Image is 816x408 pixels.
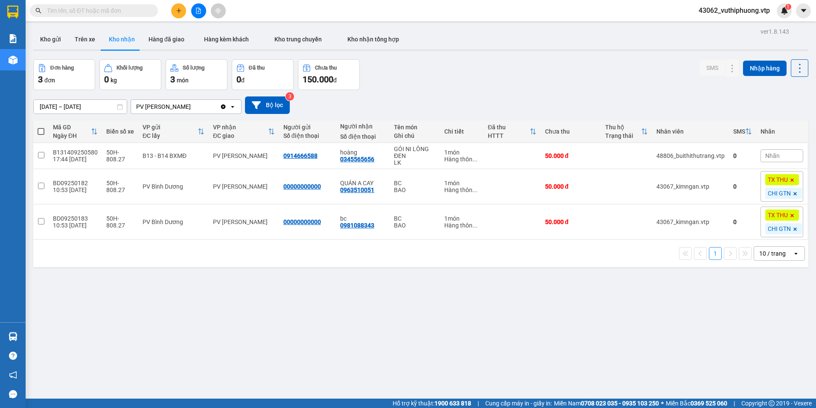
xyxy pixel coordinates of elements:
[138,120,209,143] th: Toggle SortBy
[340,215,385,222] div: bc
[733,219,752,225] div: 0
[785,4,791,10] sup: 1
[249,65,265,71] div: Đã thu
[9,352,17,360] span: question-circle
[53,156,98,163] div: 17:44 [DATE]
[298,59,360,90] button: Chưa thu150.000đ
[759,249,786,258] div: 10 / trang
[692,5,777,16] span: 43062_vuthiphuong.vtp
[545,128,597,135] div: Chưa thu
[220,103,227,110] svg: Clear value
[485,399,552,408] span: Cung cấp máy in - giấy in:
[796,3,811,18] button: caret-down
[656,152,725,159] div: 48806_buithithutrang.vtp
[236,74,241,85] span: 0
[33,59,95,90] button: Đơn hàng3đơn
[340,133,385,140] div: Số điện thoại
[545,219,597,225] div: 50.000 đ
[211,3,226,18] button: aim
[347,36,399,43] span: Kho nhận tổng hợp
[9,332,17,341] img: warehouse-icon
[143,152,204,159] div: B13 - B14 BXMĐ
[53,222,98,229] div: 10:53 [DATE]
[472,187,478,193] span: ...
[102,29,142,50] button: Kho nhận
[444,149,479,156] div: 1 món
[106,128,134,135] div: Biển số xe
[104,74,109,85] span: 0
[7,6,18,18] img: logo-vxr
[213,219,275,225] div: PV [PERSON_NAME]
[484,120,541,143] th: Toggle SortBy
[605,132,641,139] div: Trạng thái
[340,222,374,229] div: 0981088343
[734,399,735,408] span: |
[472,222,478,229] span: ...
[283,124,332,131] div: Người gửi
[53,215,98,222] div: BD09250183
[9,371,17,379] span: notification
[9,34,17,43] img: solution-icon
[444,180,479,187] div: 1 món
[283,219,321,225] div: 00000000000
[768,225,791,233] span: CHI GTN
[68,29,102,50] button: Trên xe
[761,27,789,36] div: ver 1.8.143
[768,176,788,184] span: TX THU
[315,65,337,71] div: Chưa thu
[209,120,279,143] th: Toggle SortBy
[472,156,478,163] span: ...
[769,400,775,406] span: copyright
[35,8,41,14] span: search
[213,124,268,131] div: VP nhận
[44,77,55,84] span: đơn
[666,399,727,408] span: Miền Bắc
[143,124,198,131] div: VP gửi
[601,120,652,143] th: Toggle SortBy
[9,55,17,64] img: warehouse-icon
[394,124,436,131] div: Tên món
[213,152,275,159] div: PV [PERSON_NAME]
[768,189,791,197] span: CHI GTN
[340,149,385,156] div: hoàng
[691,400,727,407] strong: 0369 525 060
[47,6,148,15] input: Tìm tên, số ĐT hoặc mã đơn
[394,187,436,193] div: BAO
[303,74,333,85] span: 150.000
[99,59,161,90] button: Khối lượng0kg
[743,61,787,76] button: Nhập hàng
[232,59,294,90] button: Đã thu0đ
[50,65,74,71] div: Đơn hàng
[143,219,204,225] div: PV Bình Dương
[781,7,788,15] img: icon-new-feature
[106,149,134,163] div: 50H-808.27
[340,123,385,130] div: Người nhận
[213,132,268,139] div: ĐC giao
[106,215,134,229] div: 50H-808.27
[605,124,641,131] div: Thu hộ
[117,65,143,71] div: Khối lượng
[142,29,191,50] button: Hàng đã giao
[245,96,290,114] button: Bộ lọc
[106,180,134,193] div: 50H-808.27
[170,74,175,85] span: 3
[192,102,192,111] input: Selected PV Nam Đong.
[444,215,479,222] div: 1 món
[768,211,788,219] span: TX THU
[283,152,318,159] div: 0914666588
[733,128,745,135] div: SMS
[166,59,227,90] button: Số lượng3món
[793,250,799,257] svg: open
[143,183,204,190] div: PV Bình Dương
[53,180,98,187] div: BD09250182
[656,128,725,135] div: Nhân viên
[800,7,807,15] span: caret-down
[787,4,790,10] span: 1
[444,128,479,135] div: Chi tiết
[444,156,479,163] div: Hàng thông thường
[656,183,725,190] div: 43067_kimngan.vtp
[283,183,321,190] div: 00000000000
[761,128,803,135] div: Nhãn
[554,399,659,408] span: Miền Nam
[215,8,221,14] span: aim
